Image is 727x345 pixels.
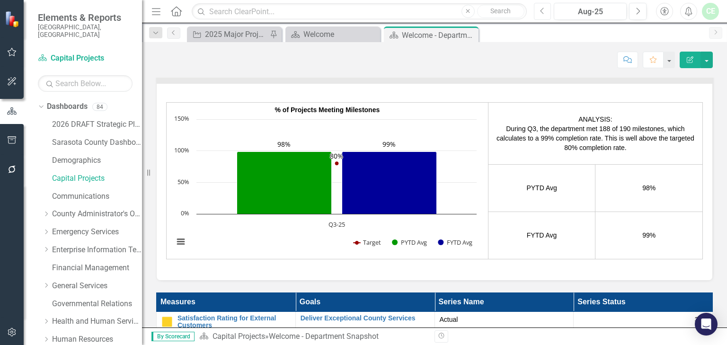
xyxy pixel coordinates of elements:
span: % of Projects Meeting Milestones [275,106,380,114]
g: Target, series 1 of 3. Line with 1 data point. [335,161,339,165]
a: Deliver Exceptional County Services [301,315,430,322]
button: Show FYTD Avg [438,238,473,247]
td: PYTD Avg [488,164,595,212]
text: 98% [277,140,291,149]
a: Emergency Services [52,227,142,238]
img: Caution [161,316,173,327]
button: Show PYTD Avg [392,238,427,247]
a: 2026 DRAFT Strategic Plan [52,119,142,130]
div: Aug-25 [557,6,623,18]
a: Governmental Relations [52,299,142,310]
p: During Q3, the department met 188 of 190 milestones, which calculates to a 99% completion rate. T... [491,124,700,152]
div: Welcome - Department Snapshot [402,29,476,41]
a: Welcome [288,28,378,40]
span: Search [490,7,511,15]
input: Search ClearPoint... [192,3,526,20]
img: ClearPoint Strategy [5,11,21,27]
svg: Interactive chart [169,115,481,257]
a: Dashboards [47,101,88,112]
button: Aug-25 [554,3,627,20]
span: By Scorecard [151,332,195,341]
div: 84 [92,103,107,111]
a: Sarasota County Dashboard [52,137,142,148]
input: Search Below... [38,75,133,92]
td: Double-Click to Edit [434,311,574,329]
text: 150% [174,114,189,123]
button: CE [702,3,719,20]
td: FYTD Avg [488,212,595,259]
a: Human Resources [52,334,142,345]
a: Capital Projects [38,53,133,64]
path: Q3-25, 99. FYTD Avg. [342,151,437,214]
a: Financial Management [52,263,142,274]
div: » [199,331,427,342]
a: Enterprise Information Technology [52,245,142,256]
a: Capital Projects [213,332,265,341]
text: 99% [382,140,396,149]
td: ANALYSIS: [488,102,702,164]
small: [GEOGRAPHIC_DATA], [GEOGRAPHIC_DATA] [38,23,133,39]
button: Show Target [354,238,381,247]
a: County Administrator's Office [52,209,142,220]
td: 99% [595,212,703,259]
div: Open Intercom Messenger [695,313,718,336]
span: Actual [440,315,569,324]
button: Search [477,5,524,18]
td: 98% [595,164,703,212]
text: 80% [330,151,343,160]
path: Q3-25, 80. Target. [335,161,339,165]
text: 50% [177,177,189,186]
path: Q3-25, 98.33333333. PYTD Avg. [237,151,332,214]
text: 100% [174,146,189,154]
div: Welcome - Department Snapshot [269,332,379,341]
td: Double-Click to Edit [574,311,713,329]
a: Satisfaction Rating for External Customers [177,315,291,329]
a: General Services [52,281,142,292]
text: Q3-25 [328,220,345,229]
a: Demographics [52,155,142,166]
button: View chart menu, Chart [174,235,187,248]
g: PYTD Avg, series 2 of 3. Bar series with 1 bar. [237,151,332,214]
td: Double-Click to Edit Right Click for Context Menu [295,311,434,329]
a: Health and Human Services [52,316,142,327]
span: Elements & Reports [38,12,133,23]
div: 2025 Major Projects [205,28,267,40]
text: 0% [181,209,189,217]
a: Capital Projects [52,173,142,184]
a: Communications [52,191,142,202]
div: Chart. Highcharts interactive chart. [169,115,486,257]
a: 2025 Major Projects [189,28,267,40]
div: Welcome [303,28,378,40]
g: FYTD Avg, series 3 of 3. Bar series with 1 bar. [342,151,437,214]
